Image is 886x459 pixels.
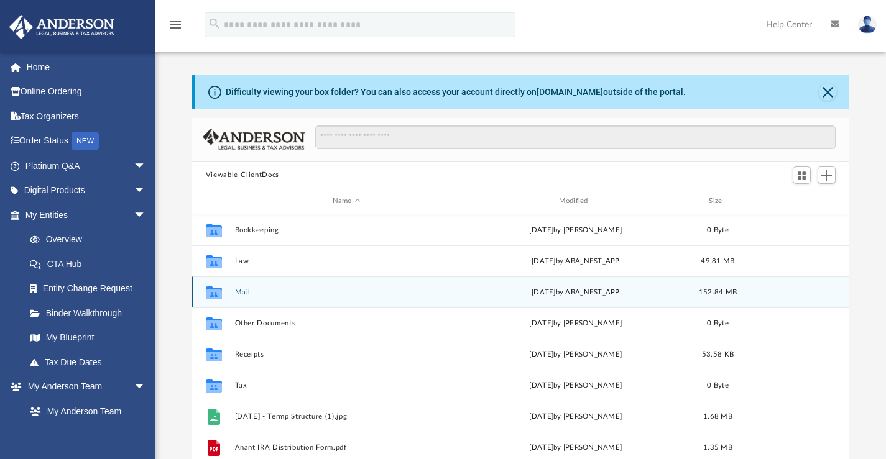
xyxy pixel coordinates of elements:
span: 0 Byte [707,226,729,233]
div: [DATE] by [PERSON_NAME] [464,317,688,329]
a: Platinum Q&Aarrow_drop_down [9,153,165,178]
span: 0 Byte [707,319,729,326]
div: [DATE] by [PERSON_NAME] [464,224,688,235]
div: id [198,196,229,207]
a: My Anderson Teamarrow_drop_down [9,375,159,399]
button: Close [819,83,836,101]
span: 53.58 KB [702,350,734,357]
a: My Blueprint [17,325,159,350]
img: Anderson Advisors Platinum Portal [6,15,118,39]
div: Size [693,196,742,207]
div: id [748,196,835,207]
span: 1.35 MB [703,443,732,450]
a: Binder Walkthrough [17,301,165,325]
div: Difficulty viewing your box folder? You can also access your account directly on outside of the p... [226,86,686,99]
span: 152.84 MB [699,288,737,295]
button: Other Documents [234,319,458,327]
button: Bookkeeping [234,225,458,234]
button: Viewable-ClientDocs [206,170,279,181]
div: [DATE] by [PERSON_NAME] [464,379,688,391]
a: My Entitiesarrow_drop_down [9,202,165,227]
img: User Pic [858,16,877,34]
a: Home [9,55,165,80]
input: Search files and folders [315,125,836,149]
a: Digital Productsarrow_drop_down [9,178,165,203]
a: Order StatusNEW [9,129,165,154]
button: Law [234,257,458,265]
div: [DATE] by ABA_NEST_APP [464,286,688,298]
span: 1.68 MB [703,412,732,419]
button: Add [818,166,836,184]
span: 49.81 MB [701,257,734,264]
span: arrow_drop_down [134,153,159,179]
a: Overview [17,227,165,252]
span: arrow_drop_down [134,375,159,400]
span: arrow_drop_down [134,178,159,204]
button: Anant IRA Distribution Form.pdf [234,443,458,451]
button: [DATE] - Termp Structure (1).jpg [234,412,458,420]
div: Name [234,196,458,207]
button: Receipts [234,350,458,358]
a: [DOMAIN_NAME] [537,87,603,97]
div: [DATE] by [PERSON_NAME] [464,348,688,360]
a: CTA Hub [17,252,165,276]
div: NEW [72,132,99,150]
button: Mail [234,288,458,296]
i: search [208,17,221,30]
div: [DATE] by [PERSON_NAME] [464,411,688,422]
i: menu [168,17,183,32]
button: Tax [234,381,458,389]
a: Entity Change Request [17,276,165,301]
div: Modified [463,196,687,207]
span: arrow_drop_down [134,202,159,228]
a: My Anderson Team [17,399,152,424]
span: 0 Byte [707,381,729,388]
button: Switch to Grid View [793,166,811,184]
a: Tax Organizers [9,104,165,129]
div: [DATE] by [PERSON_NAME] [464,442,688,453]
a: Tax Due Dates [17,350,165,375]
a: Online Ordering [9,80,165,104]
a: menu [168,24,183,32]
div: [DATE] by ABA_NEST_APP [464,255,688,266]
